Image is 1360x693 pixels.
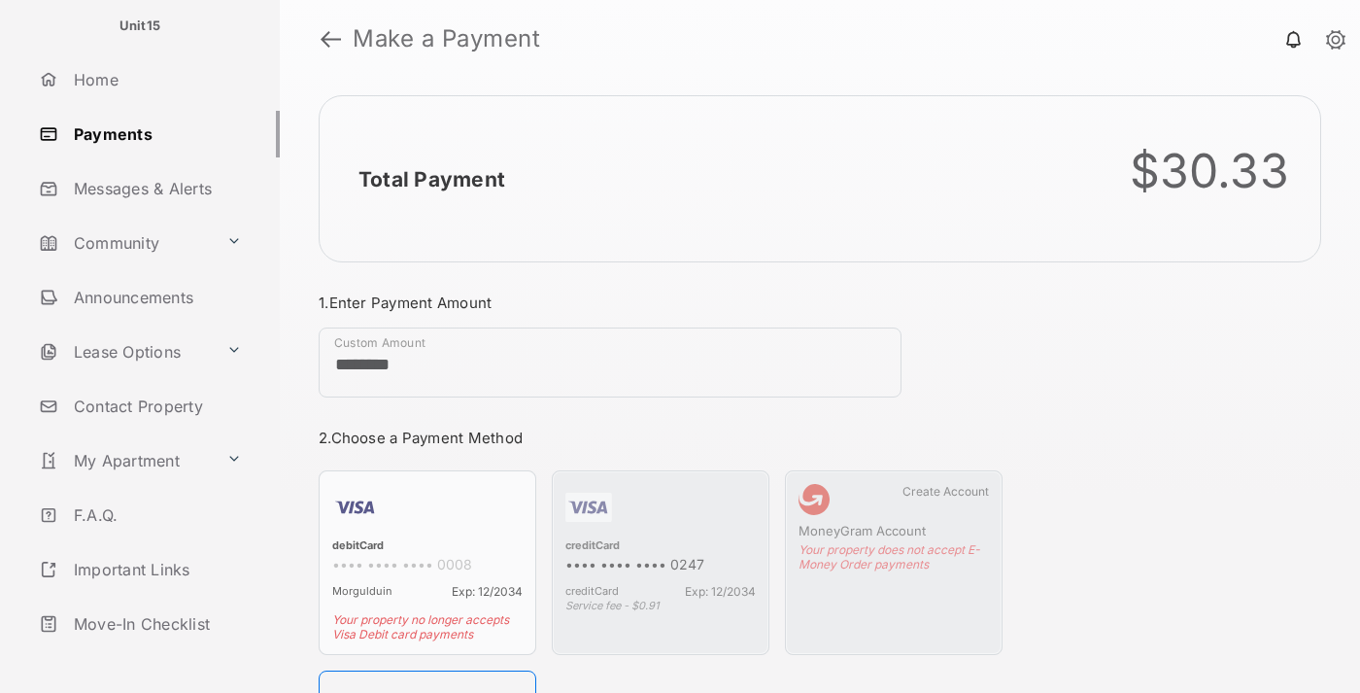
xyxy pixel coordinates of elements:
div: Service fee - $0.91 [565,599,756,612]
a: Home [31,56,280,103]
a: Payments [31,111,280,157]
h3: 1. Enter Payment Amount [319,294,1003,312]
a: Messages & Alerts [31,165,280,212]
h2: Total Payment [358,167,505,191]
div: creditCard [565,538,756,556]
a: Move-In Checklist [31,601,280,647]
a: F.A.Q. [31,492,280,538]
a: Important Links [31,546,250,593]
a: Announcements [31,274,280,321]
span: Exp: 12/2034 [685,584,756,599]
p: Unit15 [119,17,161,36]
h3: 2. Choose a Payment Method [319,429,1003,447]
a: Contact Property [31,383,280,430]
div: creditCard•••• •••• •••• 0247creditCardExp: 12/2034Service fee - $0.91 [552,470,769,655]
div: $30.33 [1130,143,1290,199]
span: creditCard [565,584,619,599]
a: My Apartment [31,437,219,484]
a: Community [31,220,219,266]
strong: Make a Payment [353,27,540,51]
a: Lease Options [31,329,219,375]
div: •••• •••• •••• 0247 [565,556,756,576]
